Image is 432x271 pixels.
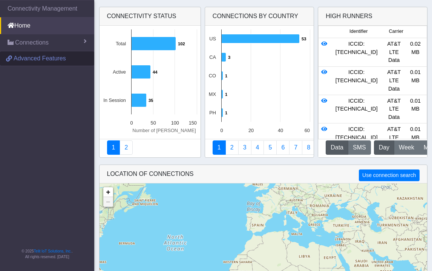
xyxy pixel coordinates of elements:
a: Connectivity status [107,140,120,155]
text: 20 [248,128,254,133]
text: Total [115,41,126,46]
text: PH [209,110,216,115]
span: Week [399,143,414,152]
text: MX [209,91,216,97]
text: 44 [153,70,158,74]
button: Data [326,140,348,155]
div: 0.01 MB [405,68,426,93]
div: AT&T LTE Data [383,68,405,93]
div: ICCID: [TECHNICAL_ID] [330,40,383,65]
text: In Session [103,97,126,103]
a: Usage per Country [238,140,251,155]
text: 102 [178,42,185,46]
text: 0 [220,128,223,133]
span: Carrier [389,28,403,35]
text: 60 [305,128,310,133]
text: 40 [278,128,283,133]
span: Connections [15,38,49,47]
text: CO [209,73,216,79]
div: ICCID: [TECHNICAL_ID] [330,68,383,93]
text: 1 [225,92,227,97]
text: 35 [149,98,153,103]
text: 150 [188,120,196,126]
a: 14 Days Trend [276,140,290,155]
span: Advanced Features [14,54,66,63]
div: 0.02 MB [405,40,426,65]
a: Connections By Country [213,140,226,155]
a: Connections By Carrier [251,140,264,155]
button: SMS [348,140,371,155]
div: 0.01 MB [405,97,426,122]
button: Use connection search [359,169,419,181]
a: Telit IoT Solutions, Inc. [34,249,72,253]
text: Number of [PERSON_NAME] [132,128,196,133]
span: Identifier [349,28,368,35]
div: Connections By Country [205,7,314,26]
div: 0.01 MB [405,125,426,150]
div: Connectivity status [100,7,201,26]
span: Day [379,143,389,152]
text: 3 [228,55,230,60]
div: ICCID: [TECHNICAL_ID] [330,125,383,150]
text: 100 [171,120,179,126]
text: 50 [150,120,156,126]
a: Deployment status [119,140,133,155]
nav: Summary paging [107,140,193,155]
text: 1 [225,74,227,78]
text: CA [209,54,216,60]
a: Zoom out [103,197,113,207]
a: Not Connected for 30 days [302,140,315,155]
text: US [209,36,216,42]
div: ICCID: [TECHNICAL_ID] [330,97,383,122]
button: Week [394,140,419,155]
a: Zoom in [103,187,113,197]
text: Active [113,69,126,75]
div: High Runners [326,12,372,21]
div: LOCATION OF CONNECTIONS [100,165,427,183]
text: 0 [130,120,133,126]
div: AT&T LTE Data [383,125,405,150]
button: Day [374,140,394,155]
a: Zero Session [289,140,302,155]
text: 53 [302,37,306,41]
div: AT&T LTE Data [383,40,405,65]
div: AT&T LTE Data [383,97,405,122]
text: 1 [225,111,227,115]
a: Usage by Carrier [263,140,277,155]
nav: Summary paging [213,140,306,155]
a: Carrier [225,140,239,155]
